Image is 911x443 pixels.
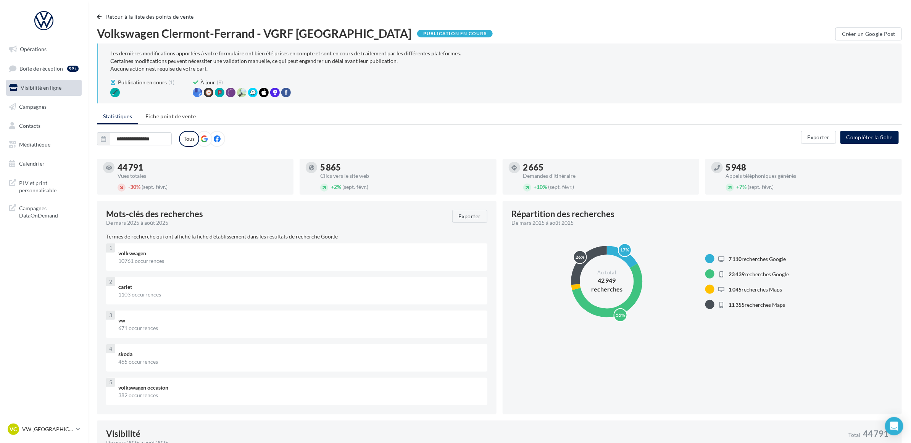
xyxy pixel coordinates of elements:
span: Volkswagen Clermont-Ferrand - VGRF [GEOGRAPHIC_DATA] [97,27,411,39]
div: Publication en cours [417,30,493,37]
span: recherches Maps [729,286,782,293]
span: (sept.-févr.) [142,184,168,190]
span: + [534,184,537,190]
span: 10% [534,184,547,190]
p: Termes de recherche qui ont affiché la fiche d'établissement dans les résultats de recherche Google [106,233,487,240]
span: recherches Google [729,271,789,277]
span: PLV et print personnalisable [19,178,79,194]
span: (sept.-févr.) [748,184,774,190]
a: Boîte de réception99+ [5,60,83,77]
span: + [737,184,740,190]
div: Visibilité [106,430,140,438]
span: (9) [217,79,223,86]
span: (sept.-févr.) [342,184,368,190]
div: Appels téléphoniques générés [726,173,896,179]
div: 99+ [67,66,79,72]
span: 11 355 [729,301,745,308]
div: 671 occurrences [118,324,481,332]
span: 7% [737,184,747,190]
span: Publication en cours [118,79,167,86]
span: 44 791 [863,430,888,438]
span: Visibilité en ligne [21,84,61,91]
button: Créer un Google Post [835,27,902,40]
span: À jour [200,79,215,86]
p: VW [GEOGRAPHIC_DATA] [22,425,73,433]
span: 2% [331,184,341,190]
span: 30% [128,184,140,190]
div: 5 865 [320,163,490,172]
div: Open Intercom Messenger [885,417,903,435]
div: Les dernières modifications apportées à votre formulaire ont bien été prises en compte et sont en... [110,50,890,72]
span: Contacts [19,122,40,129]
div: Clics vers le site web [320,173,490,179]
span: Retour à la liste des points de vente [106,13,194,20]
span: Mots-clés des recherches [106,210,203,218]
span: (1) [168,79,174,86]
div: De mars 2025 à août 2025 [512,219,887,227]
div: 1103 occurrences [118,291,481,298]
span: Total [848,432,860,438]
div: Répartition des recherches [512,210,615,218]
a: Campagnes DataOnDemand [5,200,83,222]
a: Campagnes [5,99,83,115]
div: 465 occurrences [118,358,481,366]
span: Boîte de réception [19,65,63,71]
span: 7 110 [729,256,742,262]
span: recherches Google [729,256,786,262]
span: VC [10,425,17,433]
span: 1 045 [729,286,742,293]
span: 23 439 [729,271,745,277]
div: 2 665 [523,163,693,172]
div: 2 [106,277,115,286]
button: Exporter [801,131,836,144]
span: Médiathèque [19,141,50,148]
span: Opérations [20,46,47,52]
div: 5 948 [726,163,896,172]
a: Calendrier [5,156,83,172]
span: (sept.-févr.) [548,184,574,190]
span: - [128,184,130,190]
div: 10761 occurrences [118,257,481,265]
div: 4 [106,344,115,353]
span: + [331,184,334,190]
label: Tous [179,131,199,147]
div: volkswagen [118,250,481,257]
div: De mars 2025 à août 2025 [106,219,446,227]
div: 3 [106,311,115,320]
div: 1 [106,243,115,253]
div: 382 occurrences [118,391,481,399]
a: Contacts [5,118,83,134]
button: Compléter la fiche [840,131,899,144]
span: Campagnes [19,103,47,110]
div: carlet [118,283,481,291]
a: PLV et print personnalisable [5,175,83,197]
a: Visibilité en ligne [5,80,83,96]
div: vw [118,317,481,324]
span: Fiche point de vente [145,113,196,119]
button: Exporter [452,210,487,223]
span: recherches Maps [729,301,785,308]
div: Vues totales [118,173,287,179]
span: Campagnes DataOnDemand [19,203,79,219]
div: volkswagen occasion [118,384,481,391]
a: Opérations [5,41,83,57]
a: Médiathèque [5,137,83,153]
div: 44 791 [118,163,287,172]
div: 5 [106,378,115,387]
a: VC VW [GEOGRAPHIC_DATA] [6,422,82,437]
div: skoda [118,350,481,358]
span: Calendrier [19,160,45,167]
button: Retour à la liste des points de vente [97,12,197,21]
a: Compléter la fiche [837,134,902,140]
div: Demandes d'itinéraire [523,173,693,179]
